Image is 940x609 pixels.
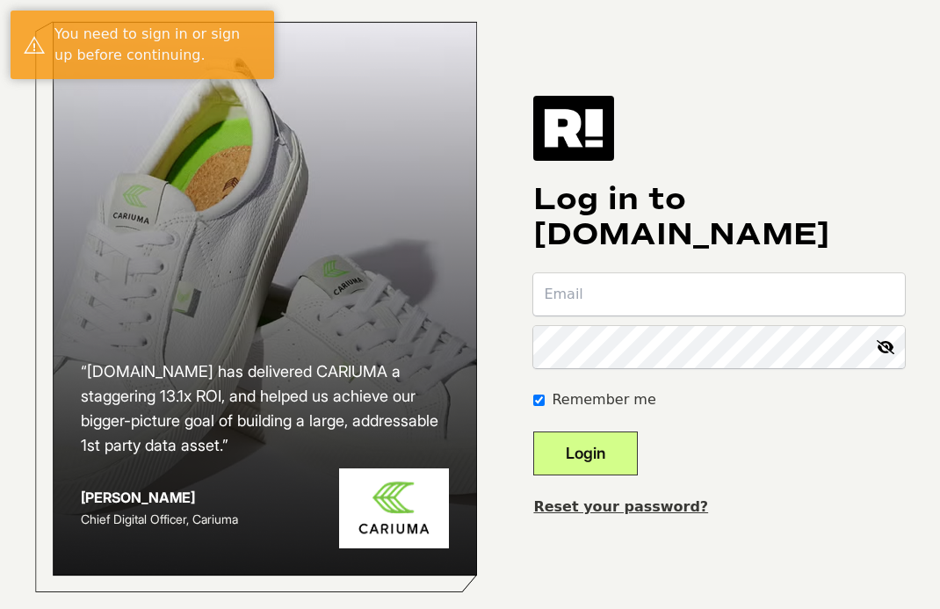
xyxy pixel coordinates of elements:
[81,359,449,458] h2: “[DOMAIN_NAME] has delivered CARIUMA a staggering 13.1x ROI, and helped us achieve our bigger-pic...
[533,431,638,475] button: Login
[54,24,261,66] div: You need to sign in or sign up before continuing.
[533,273,905,315] input: Email
[533,182,905,252] h1: Log in to [DOMAIN_NAME]
[81,489,195,506] strong: [PERSON_NAME]
[533,498,708,515] a: Reset your password?
[81,511,238,526] span: Chief Digital Officer, Cariuma
[552,389,655,410] label: Remember me
[533,96,614,161] img: Retention.com
[339,468,449,548] img: Cariuma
